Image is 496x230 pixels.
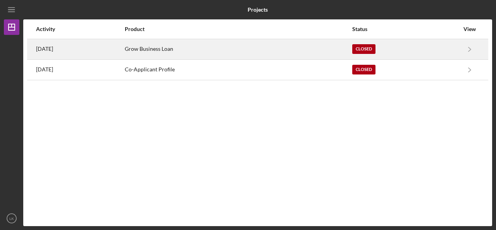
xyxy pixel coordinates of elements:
[125,26,351,32] div: Product
[36,66,53,73] time: 2025-05-10 15:09
[352,44,375,54] div: Closed
[352,65,375,74] div: Closed
[352,26,459,32] div: Status
[9,216,14,221] text: LK
[125,60,351,80] div: Co-Applicant Profile
[460,26,479,32] div: View
[36,26,124,32] div: Activity
[125,40,351,59] div: Grow Business Loan
[36,46,53,52] time: 2025-06-12 02:08
[4,211,19,226] button: LK
[248,7,268,13] b: Projects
